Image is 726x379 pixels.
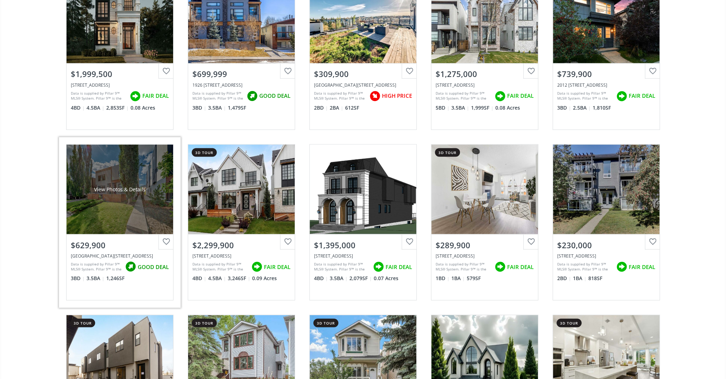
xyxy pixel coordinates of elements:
span: 0.07 Acres [374,274,398,282]
div: 2012 35 Avenue SW, Calgary, AB T2T 2E1 [557,82,655,88]
div: 2420 34 Avenue SW #302, Calgary, AB T2T 2C8 [436,253,534,259]
span: 3.5 BA [451,104,469,111]
span: 0.08 Acres [495,104,520,111]
div: Data is supplied by Pillar 9™ MLS® System. Pillar 9™ is the owner of the copyright in its MLS® Sy... [557,261,613,272]
div: $1,999,500 [71,68,169,80]
a: 3d tour$2,299,900[STREET_ADDRESS]Data is supplied by Pillar 9™ MLS® System. Pillar 9™ is the owne... [181,137,302,307]
img: rating icon [493,89,507,103]
a: 3d tour$289,900[STREET_ADDRESS]Data is supplied by Pillar 9™ MLS® System. Pillar 9™ is the owner ... [424,137,545,307]
span: 1,246 SF [106,274,124,282]
img: rating icon [128,89,142,103]
div: $1,275,000 [436,68,534,80]
div: $1,395,000 [314,239,412,250]
span: 1,479 SF [228,104,246,111]
span: 4.5 BA [87,104,104,111]
span: 4 BD [314,274,328,282]
span: 2,853 SF [106,104,129,111]
span: 1 BD [436,274,450,282]
span: 612 SF [345,104,359,111]
span: 3,246 SF [228,274,250,282]
img: rating icon [368,89,382,103]
div: Data is supplied by Pillar 9™ MLS® System. Pillar 9™ is the owner of the copyright in its MLS® Sy... [436,261,491,272]
div: 1521 26 Avenue SW #13, Calgary, AB T2T 1C4 [314,82,412,88]
span: 2.5 BA [573,104,591,111]
span: FAIR DEAL [507,92,534,100]
span: 3.5 BA [330,274,348,282]
a: $1,395,000[STREET_ADDRESS]Data is supplied by Pillar 9™ MLS® System. Pillar 9™ is the owner of th... [302,137,424,307]
span: 1,810 SF [593,104,611,111]
span: 2 BD [557,274,571,282]
div: 1926 25a Street SW #3, Calgary, AB T3E 1Y5 [192,82,290,88]
div: View Photos & Details [94,186,146,193]
span: FAIR DEAL [629,92,655,100]
div: Data is supplied by Pillar 9™ MLS® System. Pillar 9™ is the owner of the copyright in its MLS® Sy... [192,91,243,101]
span: 1 BA [573,274,587,282]
span: GOOD DEAL [138,263,169,270]
span: FAIR DEAL [629,263,655,270]
div: $699,999 [192,68,290,80]
div: $2,299,900 [192,239,290,250]
div: 1908 28 Avenue SW #101, Calgary, AB T2T 1K1 [557,253,655,259]
span: 2 BA [330,104,343,111]
span: 4 BD [192,274,206,282]
span: HIGH PRICE [382,92,412,100]
div: Data is supplied by Pillar 9™ MLS® System. Pillar 9™ is the owner of the copyright in its MLS® Sy... [314,261,369,272]
div: Data is supplied by Pillar 9™ MLS® System. Pillar 9™ is the owner of the copyright in its MLS® Sy... [71,91,126,101]
span: FAIR DEAL [142,92,169,100]
img: rating icon [250,259,264,274]
div: Data is supplied by Pillar 9™ MLS® System. Pillar 9™ is the owner of the copyright in its MLS® Sy... [71,261,122,272]
span: FAIR DEAL [507,263,534,270]
span: 2 BD [314,104,328,111]
span: 0.09 Acres [252,274,277,282]
span: FAIR DEAL [264,263,290,270]
div: $309,900 [314,68,412,80]
div: Data is supplied by Pillar 9™ MLS® System. Pillar 9™ is the owner of the copyright in its MLS® Sy... [314,91,366,101]
div: 2032 41 Avenue SW, Calgary, AB T2T 2M1 [192,253,290,259]
div: $289,900 [436,239,534,250]
a: View Photos & Details$629,900[GEOGRAPHIC_DATA][STREET_ADDRESS]Data is supplied by Pillar 9™ MLS® ... [59,137,181,307]
div: Data is supplied by Pillar 9™ MLS® System. Pillar 9™ is the owner of the copyright in its MLS® Sy... [557,91,613,101]
img: rating icon [614,259,629,274]
span: 0.08 Acres [131,104,155,111]
span: 4.5 BA [208,274,226,282]
div: 1741 36 Avenue SW #2, Calgary, AB T2T2G4 [71,253,169,259]
div: 2426 29 Avenue SW, Calgary, AB T2T 1N9 [314,253,412,259]
div: $629,900 [71,239,169,250]
img: rating icon [123,259,138,274]
span: 3 BD [192,104,206,111]
span: 2,079 SF [349,274,372,282]
div: Data is supplied by Pillar 9™ MLS® System. Pillar 9™ is the owner of the copyright in its MLS® Sy... [192,261,248,272]
a: $230,000[STREET_ADDRESS]Data is supplied by Pillar 9™ MLS® System. Pillar 9™ is the owner of the ... [545,137,667,307]
span: 3.5 BA [87,274,104,282]
div: 1739 48 Avenue SW, Calgary, AB T2T 2T2 [71,82,169,88]
span: 3 BD [71,274,85,282]
span: 579 SF [467,274,481,282]
div: $739,900 [557,68,655,80]
span: 3.5 BA [208,104,226,111]
span: FAIR DEAL [386,263,412,270]
img: rating icon [493,259,507,274]
span: 3 BD [557,104,571,111]
img: rating icon [614,89,629,103]
span: 4 BD [71,104,85,111]
span: 1,999 SF [471,104,494,111]
div: $230,000 [557,239,655,250]
img: rating icon [245,89,259,103]
span: 818 SF [588,274,602,282]
img: rating icon [371,259,386,274]
div: Data is supplied by Pillar 9™ MLS® System. Pillar 9™ is the owner of the copyright in its MLS® Sy... [436,91,491,101]
span: GOOD DEAL [259,92,290,100]
span: 5 BD [436,104,450,111]
span: 1 BA [451,274,465,282]
div: 1940 50 Avenue SW, Calgary, AB T2T 2w2 [436,82,534,88]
